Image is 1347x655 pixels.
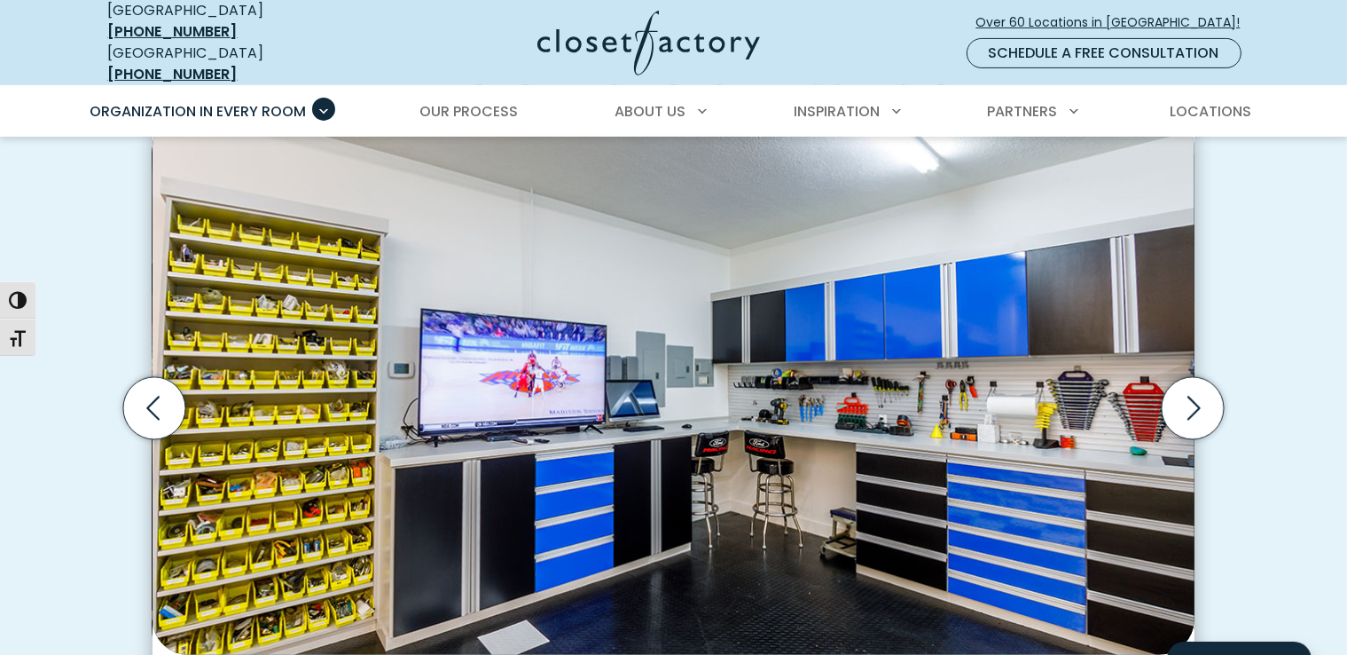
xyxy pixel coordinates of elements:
[794,101,880,122] span: Inspiration
[419,101,518,122] span: Our Process
[1155,370,1231,446] button: Next slide
[975,7,1256,38] a: Over 60 Locations in [GEOGRAPHIC_DATA]!
[1170,101,1251,122] span: Locations
[116,370,192,446] button: Previous slide
[153,112,1194,655] img: Man cave & garage combination with open shelving unit, slatwall tool storage, high gloss dual-ton...
[615,101,685,122] span: About Us
[78,87,1270,137] nav: Primary Menu
[976,13,1255,32] span: Over 60 Locations in [GEOGRAPHIC_DATA]!
[537,11,760,75] img: Closet Factory Logo
[108,21,238,42] a: [PHONE_NUMBER]
[90,101,307,122] span: Organization in Every Room
[987,101,1057,122] span: Partners
[108,64,238,84] a: [PHONE_NUMBER]
[108,43,365,85] div: [GEOGRAPHIC_DATA]
[967,38,1241,68] a: Schedule a Free Consultation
